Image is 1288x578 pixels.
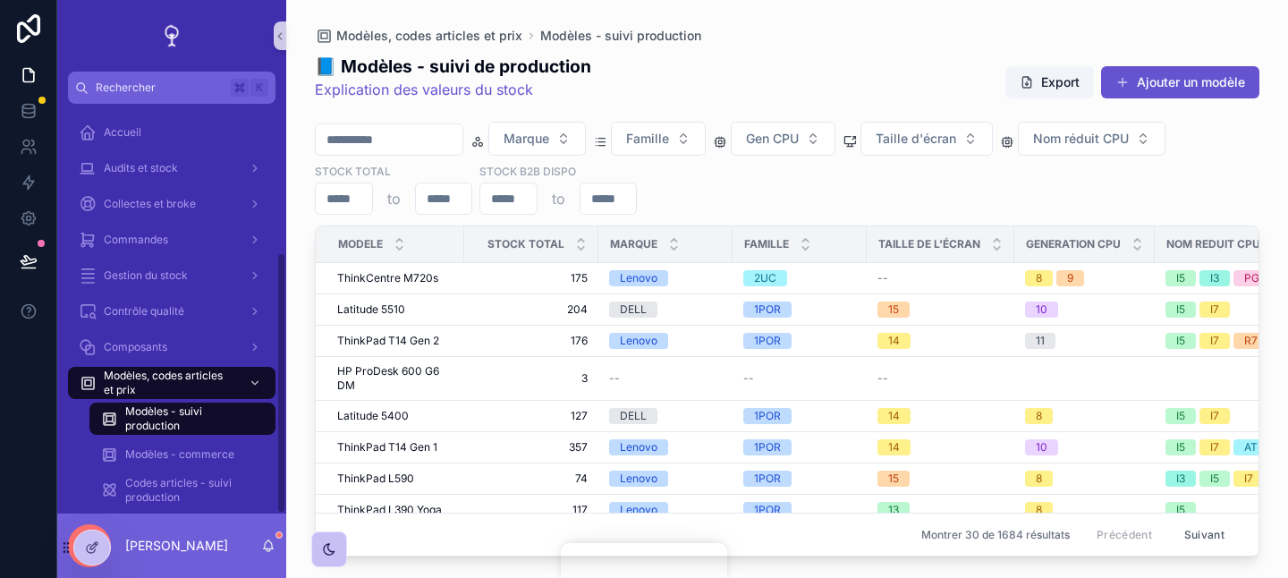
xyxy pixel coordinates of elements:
span: Modèles - suivi production [125,404,258,433]
a: Modèles - commerce [89,438,275,471]
a: Accueil [68,116,275,149]
a: 8 [1025,471,1144,487]
a: 1POR [743,471,856,487]
a: 1POR [743,333,856,349]
span: Montrer 30 de 1684 résultats [921,528,1070,542]
a: Lenovo [609,471,722,487]
a: Modèles, codes articles et prix [315,27,522,45]
div: 1POR [754,471,781,487]
a: 1POR [743,302,856,318]
span: Commandes [104,233,168,247]
button: RechercherK [68,72,275,104]
a: 10 [1025,439,1144,455]
div: 10 [1036,439,1047,455]
span: Latitude 5510 [337,302,405,317]
a: Ajouter un modèle [1101,66,1259,98]
a: 117 [475,503,588,517]
a: -- [877,371,1004,386]
span: 176 [475,334,588,348]
a: Contrôle qualité [68,295,275,327]
span: -- [609,371,620,386]
a: 14 [877,408,1004,424]
h1: 📘 Modèles - suivi de production [315,54,591,79]
div: 14 [888,408,900,424]
a: I5 [1165,502,1284,518]
div: PG [1244,270,1259,286]
a: I5I3PG [1165,270,1284,286]
button: Select Button [860,122,993,156]
img: App logo [157,21,186,50]
span: Collectes et broke [104,197,196,211]
a: Lenovo [609,439,722,455]
div: 1POR [754,408,781,424]
a: Composants [68,331,275,363]
a: 2UC [743,270,856,286]
a: Lenovo [609,333,722,349]
span: -- [877,371,888,386]
a: 127 [475,409,588,423]
span: 74 [475,472,588,486]
a: 8 [1025,502,1144,518]
div: I5 [1176,333,1185,349]
span: Marque [504,130,549,148]
a: 14 [877,333,1004,349]
span: Audits et stock [104,161,178,175]
div: 1POR [754,333,781,349]
div: DELL [620,408,647,424]
div: 14 [888,333,900,349]
div: 8 [1036,408,1042,424]
a: Latitude 5510 [337,302,453,317]
div: I5 [1176,302,1185,318]
div: I5 [1176,270,1185,286]
button: Select Button [1018,122,1165,156]
a: I5I7 [1165,408,1284,424]
a: 10 [1025,302,1144,318]
span: ThinkPad L590 [337,472,414,486]
a: 13 [877,502,1004,518]
span: Nom réduit CPU [1033,130,1129,148]
span: Famille [744,237,789,251]
span: Generation CPU [1026,237,1121,251]
a: I5I7R7 [1165,333,1284,349]
a: HP ProDesk 600 G6 DM [337,364,453,393]
a: Audits et stock [68,152,275,184]
div: 9 [1067,270,1073,286]
a: DELL [609,408,722,424]
div: Lenovo [620,471,657,487]
span: ThinkPad T14 Gen 1 [337,440,437,455]
a: Codes articles - suivi production [89,474,275,506]
span: ThinkCentre M720s [337,271,438,285]
a: 175 [475,271,588,285]
span: ThinkPad L390 Yoga [337,503,442,517]
a: Explication des valeurs du stock [315,81,533,98]
div: 10 [1036,302,1047,318]
a: Codes articles - commerce [89,510,275,542]
a: 1POR [743,439,856,455]
a: ThinkPad T14 Gen 2 [337,334,453,348]
div: I5 [1176,439,1185,455]
a: 1POR [743,502,856,518]
a: 357 [475,440,588,455]
span: Contrôle qualité [104,304,184,319]
span: Rechercher [96,81,224,95]
div: Lenovo [620,270,657,286]
div: 1POR [754,302,781,318]
div: I7 [1210,302,1219,318]
div: 15 [888,471,899,487]
a: I3I5I7 [1165,471,1284,487]
div: 14 [888,439,900,455]
div: 13 [888,502,899,518]
p: to [552,188,565,209]
a: Gestion du stock [68,259,275,292]
span: -- [743,371,754,386]
span: Taille d'écran [876,130,956,148]
span: Nom reduit CPU [1166,237,1260,251]
div: scrollable content [57,104,286,514]
a: Modèles - suivi production [89,403,275,435]
a: 89 [1025,270,1144,286]
a: Modèles, codes articles et prix [68,367,275,399]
